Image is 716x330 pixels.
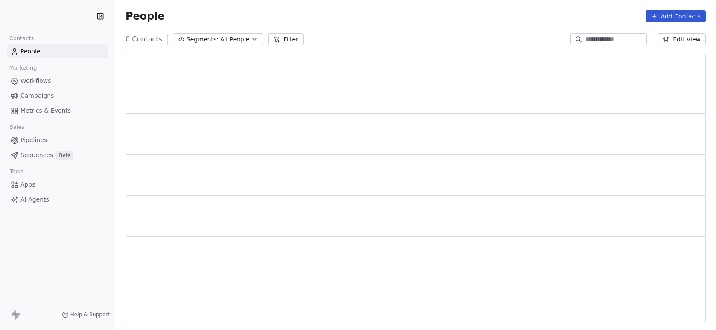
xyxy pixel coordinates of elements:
a: Workflows [7,74,108,88]
span: Help & Support [70,311,110,318]
button: Filter [268,33,304,45]
span: Segments: [187,35,219,44]
span: Marketing [6,61,41,74]
a: AI Agents [7,193,108,207]
span: Contacts [6,32,38,45]
a: Pipelines [7,133,108,147]
span: Campaigns [20,91,54,100]
a: SequencesBeta [7,148,108,162]
span: People [20,47,41,56]
span: Pipelines [20,136,47,145]
a: Campaigns [7,89,108,103]
a: Metrics & Events [7,104,108,118]
span: Tools [6,165,27,178]
span: Workflows [20,76,51,85]
a: Help & Support [62,311,110,318]
span: 0 Contacts [126,34,162,44]
span: All People [220,35,249,44]
span: AI Agents [20,195,49,204]
button: Edit View [658,33,706,45]
span: Metrics & Events [20,106,71,115]
span: Sequences [20,151,53,160]
button: Add Contacts [646,10,706,22]
a: People [7,44,108,58]
span: Sales [6,121,28,134]
span: Apps [20,180,35,189]
a: Apps [7,178,108,192]
span: People [126,10,164,23]
span: Beta [56,151,73,160]
div: grid [126,72,715,324]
